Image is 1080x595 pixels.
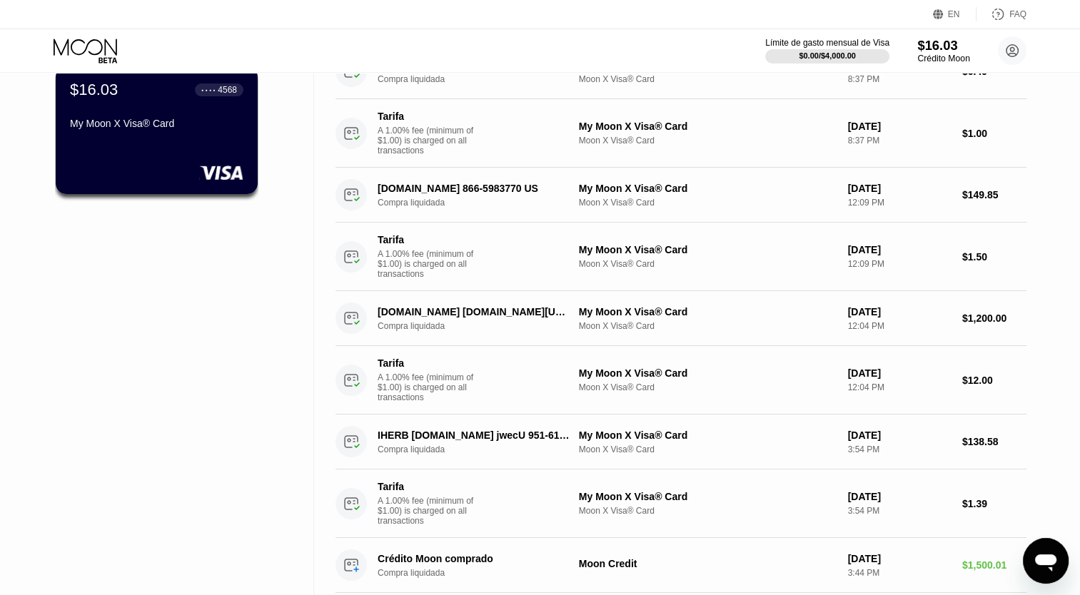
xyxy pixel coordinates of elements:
[976,7,1026,21] div: FAQ
[847,444,950,454] div: 3:54 PM
[378,444,586,454] div: Compra liquidada
[579,306,837,317] div: My Moon X Visa® Card
[335,538,1026,593] div: Crédito Moon compradoCompra liquidadaMoon Credit[DATE]3:44 PM$1,500.01
[579,491,837,502] div: My Moon X Visa® Card
[847,198,950,208] div: 12:09 PM
[378,198,586,208] div: Compra liquidada
[579,244,837,255] div: My Moon X Visa® Card
[378,429,572,441] div: IHERB [DOMAIN_NAME] jwecU 951-6163600 US
[847,74,950,84] div: 8:37 PM
[579,444,837,454] div: Moon X Visa® Card
[847,121,950,132] div: [DATE]
[1023,538,1069,584] iframe: Botón para iniciar la ventana de mensajería, conversación en curso
[847,491,950,502] div: [DATE]
[847,382,950,392] div: 12:04 PM
[847,183,950,194] div: [DATE]
[917,54,969,63] div: Crédito Moon
[378,481,478,492] div: Tarifa
[218,85,237,95] div: 4568
[579,429,837,441] div: My Moon X Visa® Card
[962,251,1026,263] div: $1.50
[378,372,485,402] div: A 1.00% fee (minimum of $1.00) is charged on all transactions
[579,198,837,208] div: Moon X Visa® Card
[917,38,969,63] div: $16.03Crédito Moon
[579,382,837,392] div: Moon X Visa® Card
[962,189,1026,200] div: $149.85
[962,312,1026,324] div: $1,200.00
[847,306,950,317] div: [DATE]
[378,553,572,564] div: Crédito Moon comprado
[933,7,976,21] div: EN
[70,118,243,129] div: My Moon X Visa® Card
[579,506,837,516] div: Moon X Visa® Card
[335,346,1026,415] div: TarifaA 1.00% fee (minimum of $1.00) is charged on all transactionsMy Moon X Visa® CardMoon X Vis...
[378,234,478,245] div: Tarifa
[847,321,950,331] div: 12:04 PM
[378,496,485,526] div: A 1.00% fee (minimum of $1.00) is charged on all transactions
[378,357,478,369] div: Tarifa
[378,306,572,317] div: [DOMAIN_NAME] [DOMAIN_NAME][URL]
[201,88,216,92] div: ● ● ● ●
[917,38,969,53] div: $16.03
[579,367,837,379] div: My Moon X Visa® Card
[579,321,837,331] div: Moon X Visa® Card
[378,74,586,84] div: Compra liquidada
[335,99,1026,168] div: TarifaA 1.00% fee (minimum of $1.00) is charged on all transactionsMy Moon X Visa® CardMoon X Vis...
[56,66,258,194] div: $16.03● ● ● ●4568My Moon X Visa® Card
[335,291,1026,346] div: [DOMAIN_NAME] [DOMAIN_NAME][URL]Compra liquidadaMy Moon X Visa® CardMoon X Visa® Card[DATE]12:04 ...
[579,136,837,146] div: Moon X Visa® Card
[378,183,572,194] div: [DOMAIN_NAME] 866-5983770 US
[847,568,950,578] div: 3:44 PM
[378,249,485,279] div: A 1.00% fee (minimum of $1.00) is charged on all transactions
[579,259,837,269] div: Moon X Visa® Card
[579,183,837,194] div: My Moon X Visa® Card
[847,244,950,255] div: [DATE]
[847,506,950,516] div: 3:54 PM
[765,38,889,63] div: Límite de gasto mensual de Visa$0.00/$4,000.00
[962,128,1026,139] div: $1.00
[962,559,1026,571] div: $1,500.01
[948,9,960,19] div: EN
[378,126,485,156] div: A 1.00% fee (minimum of $1.00) is charged on all transactions
[847,553,950,564] div: [DATE]
[378,568,586,578] div: Compra liquidada
[579,121,837,132] div: My Moon X Visa® Card
[378,111,478,122] div: Tarifa
[847,259,950,269] div: 12:09 PM
[847,136,950,146] div: 8:37 PM
[70,81,118,99] div: $16.03
[962,375,1026,386] div: $12.00
[579,558,837,569] div: Moon Credit
[799,51,856,60] div: $0.00 / $4,000.00
[579,74,837,84] div: Moon X Visa® Card
[847,367,950,379] div: [DATE]
[335,469,1026,538] div: TarifaA 1.00% fee (minimum of $1.00) is charged on all transactionsMy Moon X Visa® CardMoon X Vis...
[335,223,1026,291] div: TarifaA 1.00% fee (minimum of $1.00) is charged on all transactionsMy Moon X Visa® CardMoon X Vis...
[378,321,586,331] div: Compra liquidada
[335,415,1026,469] div: IHERB [DOMAIN_NAME] jwecU 951-6163600 USCompra liquidadaMy Moon X Visa® CardMoon X Visa® Card[DAT...
[335,168,1026,223] div: [DOMAIN_NAME] 866-5983770 USCompra liquidadaMy Moon X Visa® CardMoon X Visa® Card[DATE]12:09 PM$1...
[765,38,889,48] div: Límite de gasto mensual de Visa
[847,429,950,441] div: [DATE]
[1009,9,1026,19] div: FAQ
[962,498,1026,509] div: $1.39
[962,436,1026,447] div: $138.58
